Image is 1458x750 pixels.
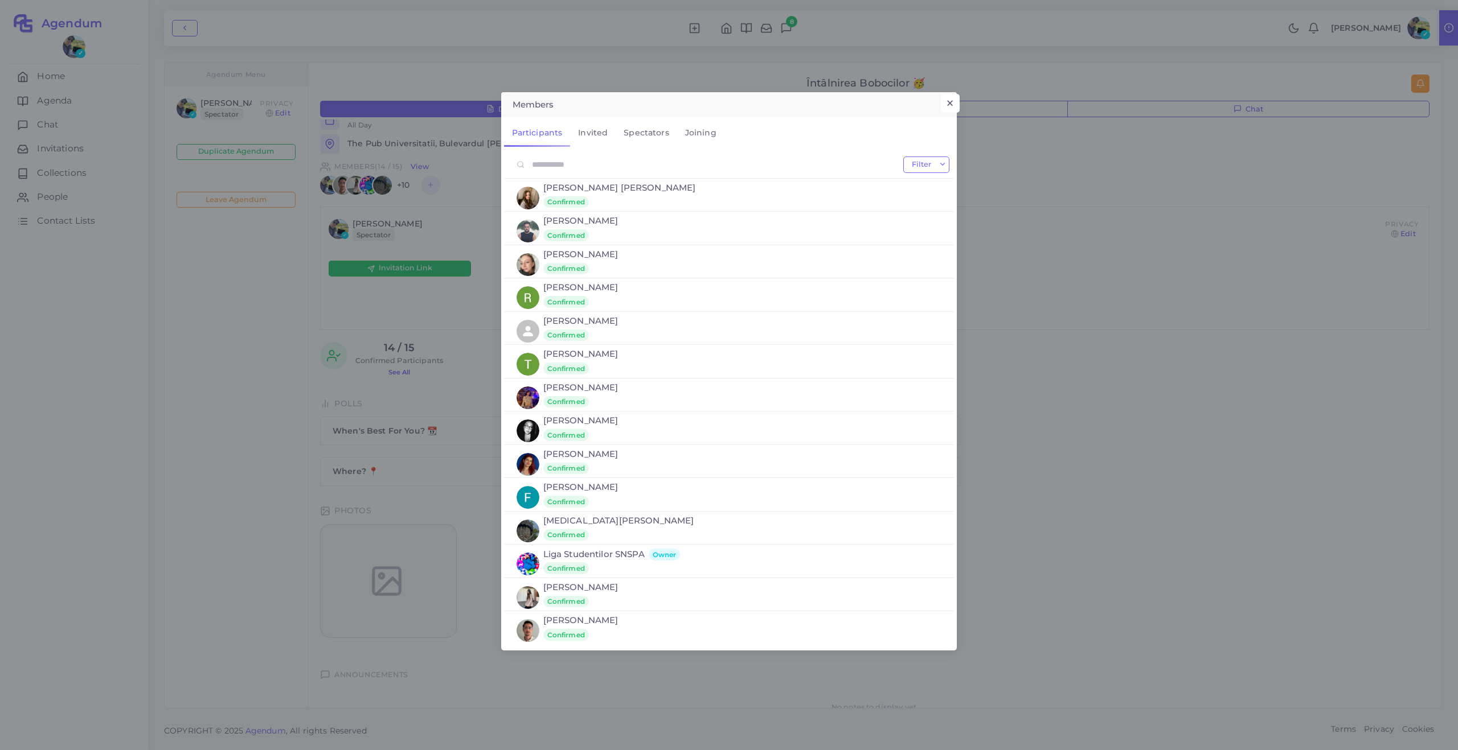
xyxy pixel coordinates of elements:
h5: Liga Studentilor SNSPA [543,549,645,559]
button: Filter [903,156,949,173]
h5: [PERSON_NAME] [543,482,619,492]
svg: person fill [521,324,535,338]
span: Confirmed [543,362,589,374]
span: Confirmed [543,529,589,541]
h5: [PERSON_NAME] [543,249,619,259]
span: Confirmed [543,463,589,474]
h5: [PERSON_NAME] [543,415,619,426]
span: Confirmed [543,296,589,307]
a: Spectators [616,119,677,146]
h5: [PERSON_NAME] [543,582,619,592]
h5: [PERSON_NAME] [543,615,619,625]
button: Close [941,94,960,113]
span: Confirmed [543,496,589,507]
a: Invited [570,119,616,146]
h5: [PERSON_NAME] [543,349,619,359]
span: Confirmed [543,396,589,407]
h5: [MEDICAL_DATA][PERSON_NAME] [543,516,694,526]
span: Confirmed [543,329,589,341]
span: Confirmed [543,196,589,208]
span: Confirmed [543,596,589,607]
span: Owner [649,549,681,560]
h5: [PERSON_NAME] [543,382,619,393]
a: person fill [517,320,539,343]
h5: Members [513,98,554,111]
h5: [PERSON_NAME] [543,216,619,226]
span: Confirmed [543,562,589,574]
h5: [PERSON_NAME] [543,316,619,326]
h5: [PERSON_NAME] [543,282,619,292]
a: Participants [504,119,571,146]
h5: [PERSON_NAME] [PERSON_NAME] [543,183,696,193]
a: Joining [677,119,724,146]
span: Confirmed [543,429,589,440]
h5: [PERSON_NAME] [543,449,619,459]
span: Confirmed [543,629,589,640]
span: Confirmed [543,263,589,274]
span: Confirmed [543,229,589,241]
